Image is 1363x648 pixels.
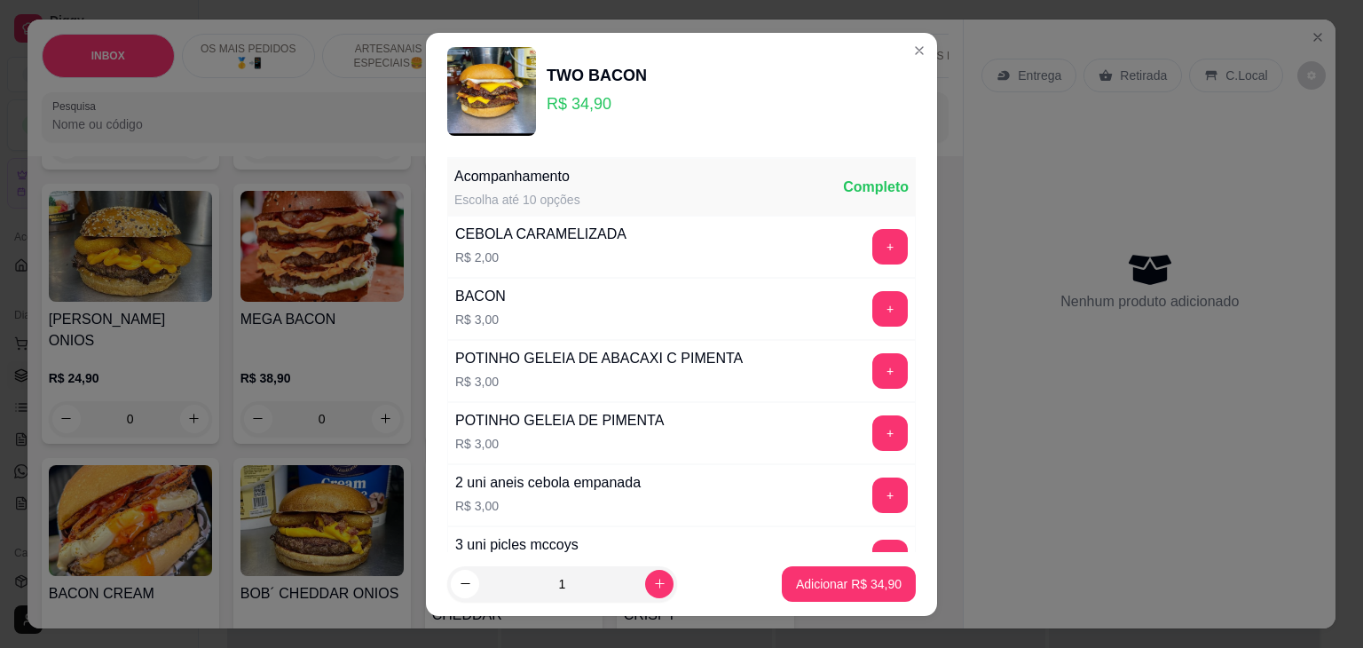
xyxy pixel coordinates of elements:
p: R$ 3,00 [455,497,641,515]
p: R$ 3,00 [455,311,506,328]
div: 2 uni aneis cebola empanada [455,472,641,494]
button: Close [905,36,934,65]
div: Escolha até 10 opções [454,191,580,209]
div: POTINHO GELEIA DE PIMENTA [455,410,664,431]
p: R$ 2,00 [455,249,626,266]
div: Completo [843,177,909,198]
div: TWO BACON [547,63,647,88]
p: R$ 3,00 [455,435,664,453]
p: R$ 3,00 [455,373,743,391]
p: Adicionar R$ 34,90 [796,575,902,593]
button: add [872,415,908,451]
button: decrease-product-quantity [451,570,479,598]
p: R$ 34,90 [547,91,647,116]
button: add [872,478,908,513]
div: 3 uni picles mccoys [455,534,579,556]
div: POTINHO GELEIA DE ABACAXI C PIMENTA [455,348,743,369]
button: add [872,540,908,575]
button: add [872,353,908,389]
button: Adicionar R$ 34,90 [782,566,916,602]
div: Acompanhamento [454,166,580,187]
div: BACON [455,286,506,307]
button: increase-product-quantity [645,570,674,598]
img: product-image [447,47,536,136]
div: CEBOLA CARAMELIZADA [455,224,626,245]
button: add [872,291,908,327]
button: add [872,229,908,265]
